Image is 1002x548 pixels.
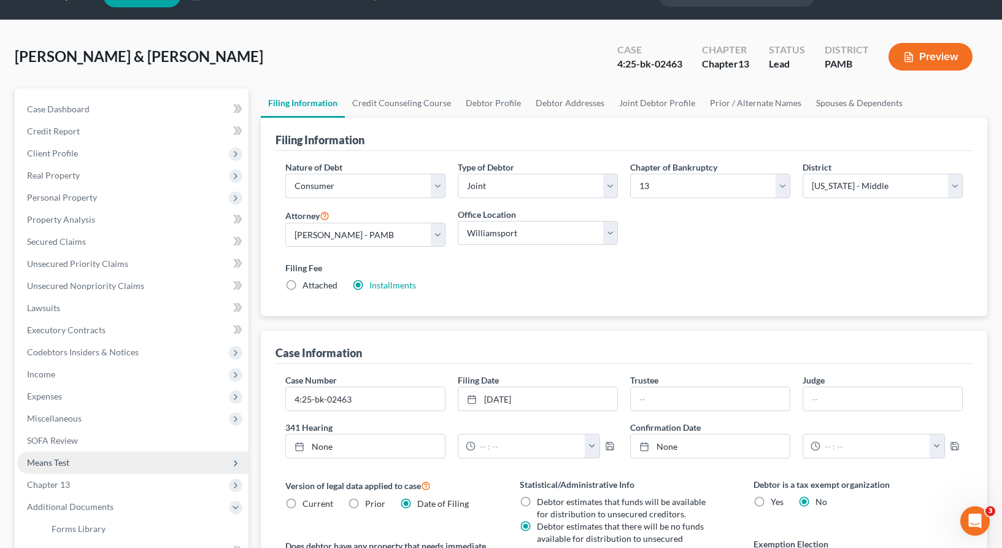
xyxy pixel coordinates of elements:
input: Enter case number... [286,387,445,411]
span: Property Analysis [27,214,95,225]
a: Joint Debtor Profile [612,88,703,118]
span: Attached [303,280,337,290]
span: Case Dashboard [27,104,90,114]
span: 13 [738,58,749,69]
span: Forms Library [52,523,106,534]
div: Lead [769,57,805,71]
span: Codebtors Insiders & Notices [27,347,139,357]
span: Real Property [27,170,80,180]
span: Executory Contracts [27,325,106,335]
span: Secured Claims [27,236,86,247]
label: Nature of Debt [285,161,342,174]
span: Current [303,498,333,509]
a: None [631,434,790,458]
a: Credit Counseling Course [345,88,458,118]
span: Additional Documents [27,501,114,512]
span: Unsecured Priority Claims [27,258,128,269]
label: Confirmation Date [624,421,969,434]
a: [DATE] [458,387,617,411]
span: Yes [771,496,784,507]
label: Office Location [458,208,516,221]
span: Lawsuits [27,303,60,313]
a: Prior / Alternate Names [703,88,809,118]
label: Type of Debtor [458,161,514,174]
input: -- [803,387,962,411]
label: Chapter of Bankruptcy [630,161,717,174]
span: Miscellaneous [27,413,82,423]
span: Prior [365,498,385,509]
label: Attorney [285,208,330,223]
span: SOFA Review [27,435,78,446]
iframe: Intercom live chat [960,506,990,536]
div: Chapter [702,57,749,71]
input: -- : -- [820,434,930,458]
a: Lawsuits [17,297,249,319]
span: Income [27,369,55,379]
span: 3 [985,506,995,516]
span: Debtor estimates that funds will be available for distribution to unsecured creditors. [537,496,706,519]
div: Filing Information [276,133,364,147]
label: Debtor is a tax exempt organization [753,478,963,491]
span: Means Test [27,457,69,468]
div: Chapter [702,43,749,57]
a: SOFA Review [17,430,249,452]
span: Unsecured Nonpriority Claims [27,280,144,291]
label: Version of legal data applied to case [285,478,495,493]
a: Installments [369,280,416,290]
a: Forms Library [42,518,249,540]
a: None [286,434,445,458]
label: Judge [803,374,825,387]
label: Case Number [285,374,337,387]
div: District [825,43,869,57]
a: Case Dashboard [17,98,249,120]
span: Credit Report [27,126,80,136]
div: 4:25-bk-02463 [617,57,682,71]
input: -- [631,387,790,411]
div: Case [617,43,682,57]
label: Filing Date [458,374,499,387]
a: Executory Contracts [17,319,249,341]
label: Statistical/Administrative Info [520,478,729,491]
span: [PERSON_NAME] & [PERSON_NAME] [15,47,263,65]
div: PAMB [825,57,869,71]
a: Credit Report [17,120,249,142]
span: Date of Filing [417,498,469,509]
label: 341 Hearing [279,421,624,434]
span: No [815,496,827,507]
a: Secured Claims [17,231,249,253]
label: District [803,161,831,174]
a: Unsecured Nonpriority Claims [17,275,249,297]
a: Filing Information [261,88,345,118]
span: Client Profile [27,148,78,158]
div: Status [769,43,805,57]
a: Unsecured Priority Claims [17,253,249,275]
a: Debtor Addresses [528,88,612,118]
div: Case Information [276,345,362,360]
span: Personal Property [27,192,97,203]
a: Spouses & Dependents [809,88,910,118]
a: Debtor Profile [458,88,528,118]
label: Trustee [630,374,658,387]
button: Preview [888,43,973,71]
input: -- : -- [476,434,585,458]
span: Expenses [27,391,62,401]
span: Chapter 13 [27,479,70,490]
a: Property Analysis [17,209,249,231]
label: Filing Fee [285,261,963,274]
